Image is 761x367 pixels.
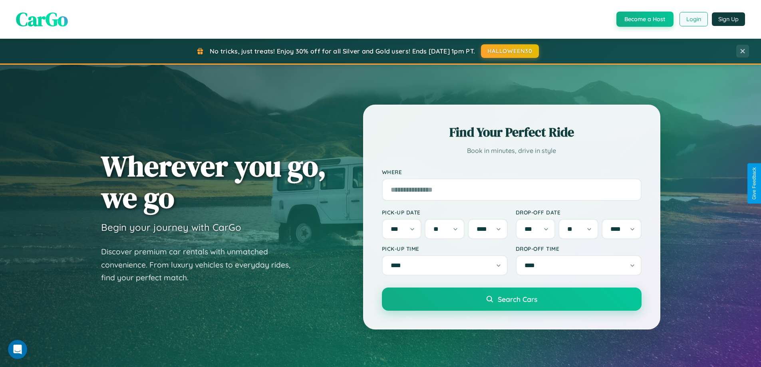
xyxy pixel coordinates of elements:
[382,245,508,252] label: Pick-up Time
[382,123,642,141] h2: Find Your Perfect Ride
[712,12,745,26] button: Sign Up
[101,221,241,233] h3: Begin your journey with CarGo
[498,295,537,304] span: Search Cars
[680,12,708,26] button: Login
[8,340,27,359] iframe: Intercom live chat
[101,245,301,284] p: Discover premium car rentals with unmatched convenience. From luxury vehicles to everyday rides, ...
[481,44,539,58] button: HALLOWEEN30
[516,209,642,216] label: Drop-off Date
[751,167,757,200] div: Give Feedback
[382,169,642,175] label: Where
[382,209,508,216] label: Pick-up Date
[382,145,642,157] p: Book in minutes, drive in style
[210,47,475,55] span: No tricks, just treats! Enjoy 30% off for all Silver and Gold users! Ends [DATE] 1pm PT.
[516,245,642,252] label: Drop-off Time
[16,6,68,32] span: CarGo
[101,150,326,213] h1: Wherever you go, we go
[616,12,674,27] button: Become a Host
[382,288,642,311] button: Search Cars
